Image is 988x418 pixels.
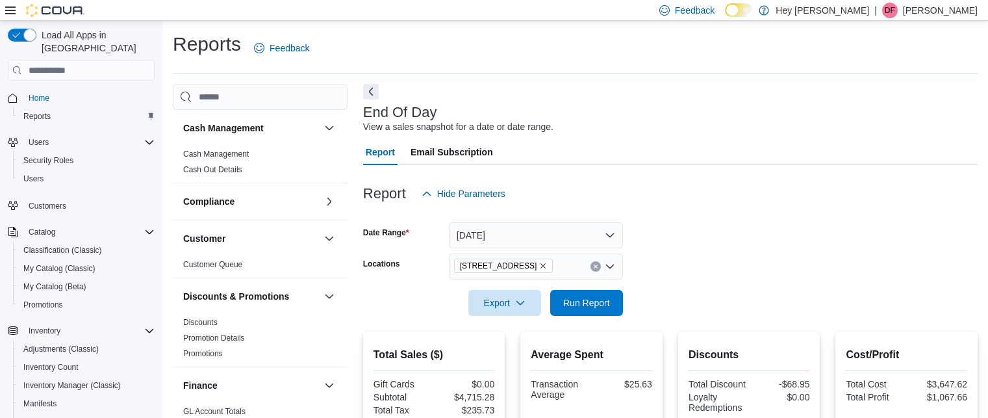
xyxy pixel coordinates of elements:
h3: Compliance [183,195,234,208]
a: Home [23,90,55,106]
span: Home [23,90,155,106]
button: Run Report [550,290,623,316]
h2: Total Sales ($) [374,347,495,363]
span: Export [476,290,533,316]
button: Reports [13,107,160,125]
button: Finance [183,379,319,392]
button: Home [3,88,160,107]
h3: Cash Management [183,122,264,135]
span: Catalog [23,224,155,240]
span: Promotions [23,300,63,310]
a: Feedback [249,35,314,61]
a: Promotion Details [183,333,245,343]
span: Customers [23,197,155,213]
div: $0.00 [437,379,494,389]
button: Customers [3,196,160,215]
span: Inventory Manager (Classic) [18,378,155,393]
span: Reports [18,109,155,124]
a: Users [18,171,49,187]
a: Inventory Count [18,359,84,375]
a: Manifests [18,396,62,411]
span: [STREET_ADDRESS] [460,259,537,272]
span: Load All Apps in [GEOGRAPHIC_DATA] [36,29,155,55]
input: Dark Mode [725,3,752,17]
button: [DATE] [449,222,623,248]
span: Classification (Classic) [23,245,102,255]
span: Run Report [563,296,610,309]
span: Report [366,139,395,165]
span: Security Roles [23,155,73,166]
span: Inventory Manager (Classic) [23,380,121,391]
div: Dawna Fuller [882,3,898,18]
button: Security Roles [13,151,160,170]
h3: Discounts & Promotions [183,290,289,303]
button: Cash Management [322,120,337,136]
span: Inventory [23,323,155,339]
div: View a sales snapshot for a date or date range. [363,120,553,134]
span: Classification (Classic) [18,242,155,258]
a: Classification (Classic) [18,242,107,258]
h3: Report [363,186,406,202]
span: Email Subscription [411,139,493,165]
span: Manifests [23,398,57,409]
div: $25.63 [594,379,652,389]
span: Adjustments (Classic) [23,344,99,354]
button: Catalog [3,223,160,241]
button: Inventory [23,323,66,339]
span: Feedback [270,42,309,55]
div: Customer [173,257,348,278]
div: $3,647.62 [909,379,967,389]
span: Manifests [18,396,155,411]
div: Total Discount [689,379,746,389]
span: My Catalog (Classic) [23,263,95,274]
span: Promotions [183,348,223,359]
div: Subtotal [374,392,431,402]
button: Next [363,84,379,99]
div: $4,715.28 [437,392,494,402]
span: 15820 Stony Plain Road [454,259,553,273]
a: Customers [23,198,71,214]
span: My Catalog (Beta) [23,281,86,292]
label: Locations [363,259,400,269]
span: GL Account Totals [183,406,246,417]
div: $235.73 [437,405,494,415]
span: Users [29,137,49,148]
button: Classification (Classic) [13,241,160,259]
button: Promotions [13,296,160,314]
span: Inventory Count [23,362,79,372]
button: Discounts & Promotions [322,289,337,304]
div: Total Cost [846,379,904,389]
span: Adjustments (Classic) [18,341,155,357]
button: Users [23,135,54,150]
a: Promotions [18,297,68,313]
button: My Catalog (Beta) [13,278,160,296]
span: Cash Management [183,149,249,159]
a: My Catalog (Classic) [18,261,101,276]
h3: End Of Day [363,105,437,120]
div: Total Profit [846,392,904,402]
span: My Catalog (Beta) [18,279,155,294]
h2: Average Spent [531,347,652,363]
a: Reports [18,109,56,124]
span: Feedback [675,4,715,17]
span: My Catalog (Classic) [18,261,155,276]
p: [PERSON_NAME] [903,3,978,18]
button: Cash Management [183,122,319,135]
span: Hide Parameters [437,187,505,200]
div: Loyalty Redemptions [689,392,746,413]
div: Cash Management [173,146,348,183]
a: Security Roles [18,153,79,168]
div: Gift Cards [374,379,431,389]
div: Transaction Average [531,379,589,400]
button: Inventory Manager (Classic) [13,376,160,395]
button: Customer [183,232,319,245]
span: Customers [29,201,66,211]
div: Total Tax [374,405,431,415]
span: Home [29,93,49,103]
p: Hey [PERSON_NAME] [776,3,869,18]
div: Discounts & Promotions [173,315,348,367]
button: Open list of options [605,261,615,272]
button: Finance [322,378,337,393]
h2: Discounts [689,347,810,363]
div: -$68.95 [752,379,809,389]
